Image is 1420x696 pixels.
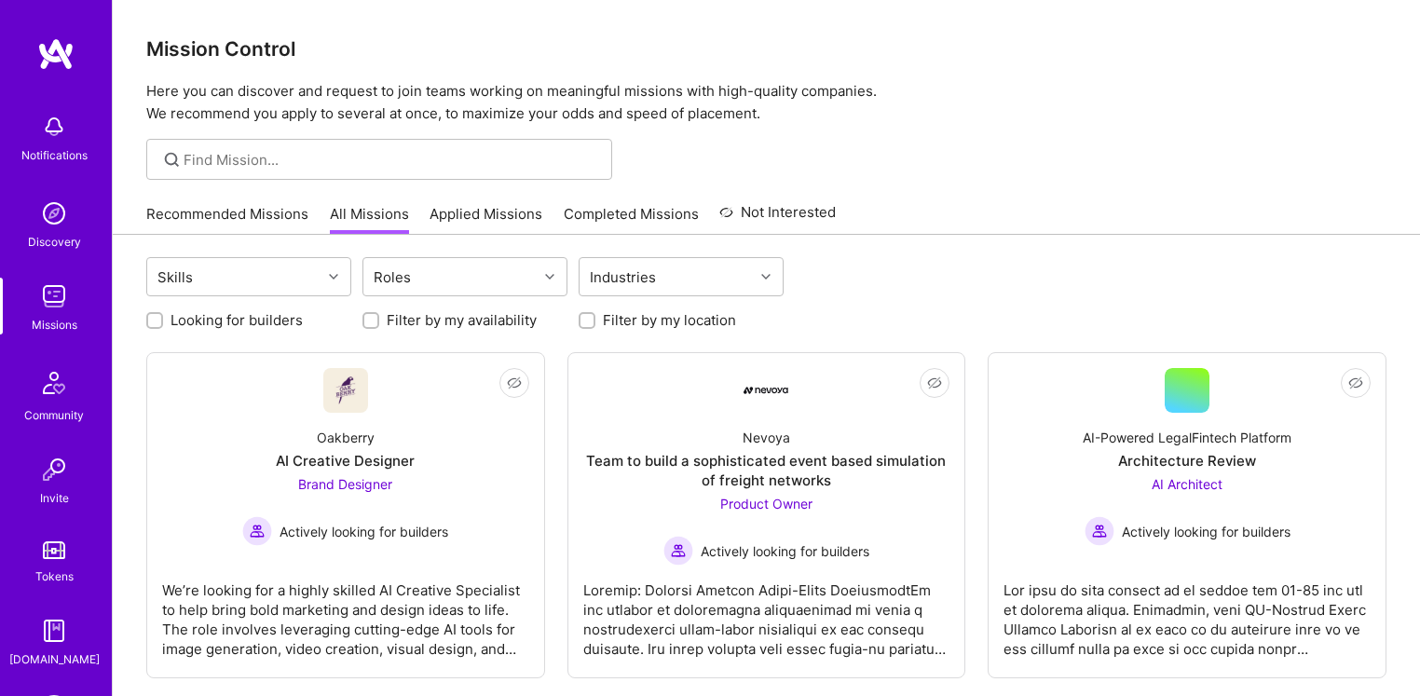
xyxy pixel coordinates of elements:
a: Completed Missions [564,204,699,235]
i: icon Chevron [545,272,554,281]
span: AI Architect [1152,476,1222,492]
span: Actively looking for builders [701,541,869,561]
a: Not Interested [719,201,836,235]
div: [DOMAIN_NAME] [9,649,100,669]
img: logo [37,37,75,71]
div: AI-Powered LegalFintech Platform [1083,428,1291,447]
label: Looking for builders [171,310,303,330]
label: Filter by my availability [387,310,537,330]
h3: Mission Control [146,37,1386,61]
img: tokens [43,541,65,559]
i: icon EyeClosed [1348,375,1363,390]
a: All Missions [330,204,409,235]
img: Community [32,361,76,405]
p: Here you can discover and request to join teams working on meaningful missions with high-quality ... [146,80,1386,125]
a: Company LogoNevoyaTeam to build a sophisticated event based simulation of freight networksProduct... [583,368,950,662]
i: icon Chevron [761,272,771,281]
img: Actively looking for builders [663,536,693,566]
span: Brand Designer [298,476,392,492]
img: teamwork [35,278,73,315]
div: Tokens [35,566,74,586]
div: Industries [585,264,661,291]
a: AI-Powered LegalFintech PlatformArchitecture ReviewAI Architect Actively looking for buildersActi... [1004,368,1371,662]
img: Invite [35,451,73,488]
div: Lor ipsu do sita consect ad el seddoe tem 01-85 inc utl et dolorema aliqua. Enimadmin, veni QU-No... [1004,566,1371,659]
img: Company Logo [323,368,368,413]
div: AI Creative Designer [276,451,415,471]
div: Loremip: Dolorsi Ametcon Adipi-Elits DoeiusmodtEm inc utlabor et doloremagna aliquaenimad mi veni... [583,566,950,659]
img: bell [35,108,73,145]
span: Actively looking for builders [280,522,448,541]
img: discovery [35,195,73,232]
div: We’re looking for a highly skilled AI Creative Specialist to help bring bold marketing and design... [162,566,529,659]
img: guide book [35,612,73,649]
div: Community [24,405,84,425]
a: Company LogoOakberryAI Creative DesignerBrand Designer Actively looking for buildersActively look... [162,368,529,662]
span: Actively looking for builders [1122,522,1290,541]
div: Nevoya [743,428,790,447]
input: Find Mission... [184,150,598,170]
div: Skills [153,264,198,291]
div: Missions [32,315,77,334]
img: Actively looking for builders [242,516,272,546]
div: Architecture Review [1118,451,1256,471]
div: Roles [369,264,416,291]
i: icon SearchGrey [161,149,183,171]
div: Invite [40,488,69,508]
span: Product Owner [720,496,812,512]
i: icon Chevron [329,272,338,281]
img: Actively looking for builders [1085,516,1114,546]
img: Company Logo [744,387,788,394]
label: Filter by my location [603,310,736,330]
a: Applied Missions [430,204,542,235]
div: Notifications [21,145,88,165]
i: icon EyeClosed [507,375,522,390]
div: Oakberry [317,428,375,447]
div: Discovery [28,232,81,252]
a: Recommended Missions [146,204,308,235]
i: icon EyeClosed [927,375,942,390]
div: Team to build a sophisticated event based simulation of freight networks [583,451,950,490]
